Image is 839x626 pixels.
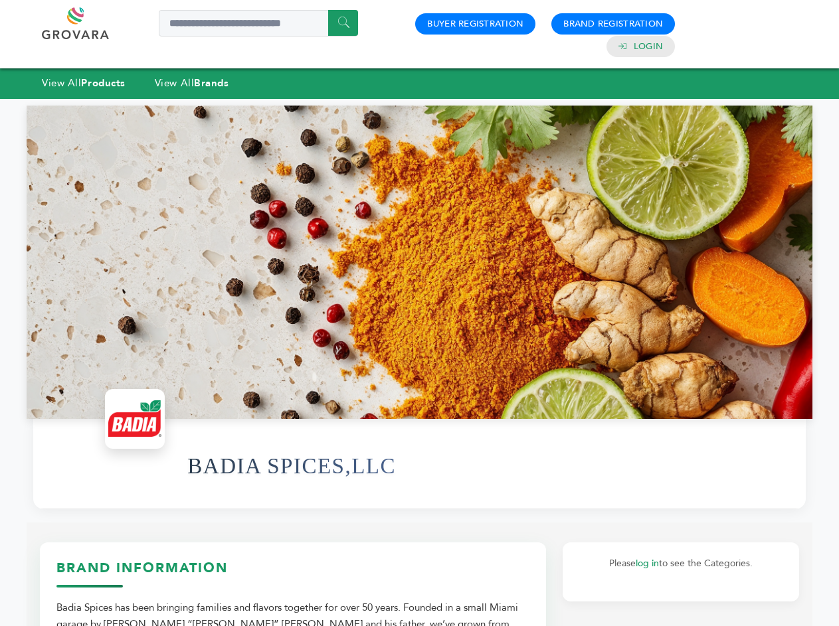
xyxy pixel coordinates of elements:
h1: BADIA SPICES,LLC [187,433,396,499]
a: View AllProducts [42,76,126,90]
a: Login [634,40,663,52]
p: Please to see the Categories. [576,556,786,572]
strong: Products [81,76,125,90]
a: Buyer Registration [427,18,523,30]
h3: Brand Information [56,559,529,587]
a: Brand Registration [563,18,663,30]
a: View AllBrands [155,76,229,90]
strong: Brands [194,76,229,90]
a: log in [636,557,659,570]
img: BADIA SPICES,LLC Logo [108,392,161,445]
input: Search a product or brand... [159,10,358,37]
